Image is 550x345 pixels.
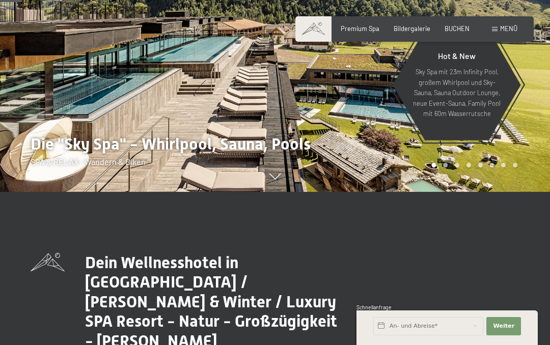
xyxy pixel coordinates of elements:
[413,67,501,119] p: Sky Spa mit 23m Infinity Pool, großem Whirlpool und Sky-Sauna, Sauna Outdoor Lounge, neue Event-S...
[478,163,483,167] div: Carousel Page 5
[394,24,430,33] a: Bildergalerie
[428,163,517,167] div: Carousel Pagination
[445,24,470,33] a: BUCHEN
[455,163,459,167] div: Carousel Page 3
[500,24,517,33] span: Menü
[486,317,521,335] button: Weiter
[513,163,517,167] div: Carousel Page 8
[356,304,392,310] span: Schnellanfrage
[493,322,514,330] span: Weiter
[443,163,448,167] div: Carousel Page 2
[490,163,494,167] div: Carousel Page 6
[438,51,476,61] span: Hot & New
[501,163,506,167] div: Carousel Page 7
[392,29,521,141] a: Hot & New Sky Spa mit 23m Infinity Pool, großem Whirlpool und Sky-Sauna, Sauna Outdoor Lounge, ne...
[341,24,379,33] a: Premium Spa
[466,163,471,167] div: Carousel Page 4
[432,163,436,167] div: Carousel Page 1 (Current Slide)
